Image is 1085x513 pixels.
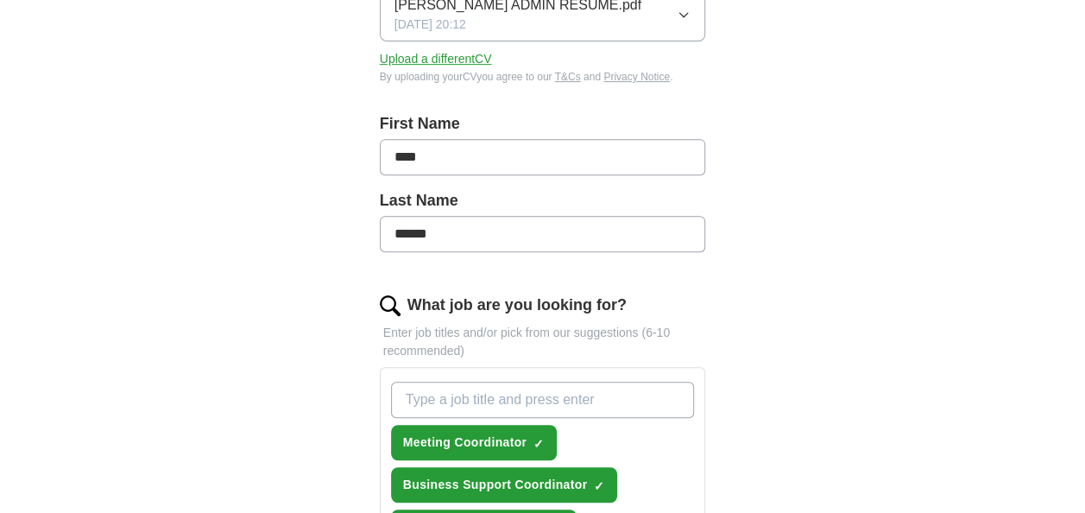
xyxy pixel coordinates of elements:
input: Type a job title and press enter [391,382,695,418]
label: What job are you looking for? [407,294,627,317]
button: Meeting Coordinator✓ [391,425,558,460]
label: Last Name [380,189,706,212]
span: Business Support Coordinator [403,476,588,494]
button: Upload a differentCV [380,50,492,68]
span: Meeting Coordinator [403,434,527,452]
div: By uploading your CV you agree to our and . [380,69,706,85]
label: First Name [380,112,706,136]
p: Enter job titles and/or pick from our suggestions (6-10 recommended) [380,324,706,360]
img: search.png [380,295,401,316]
span: [DATE] 20:12 [394,16,466,34]
span: ✓ [533,437,544,451]
a: T&Cs [555,71,581,83]
a: Privacy Notice [603,71,670,83]
span: ✓ [594,479,604,493]
button: Business Support Coordinator✓ [391,467,618,503]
